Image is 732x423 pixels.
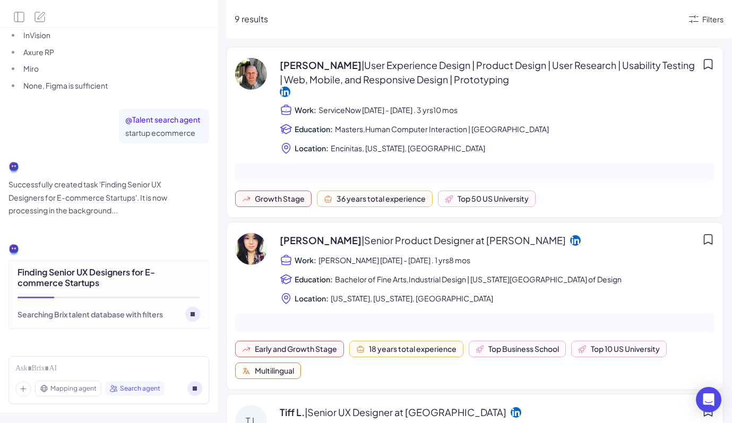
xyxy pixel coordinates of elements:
div: Growth Stage [255,193,305,204]
div: 36 years total experience [337,193,426,204]
span: Search agent [120,384,160,393]
span: ServiceNow [DATE] - [DATE] . 3 yrs10 mos [318,103,458,116]
p: startup ecommerce [125,126,203,140]
span: Education: [295,274,333,284]
img: Cary Evans [235,58,267,90]
li: None, Figma is sufficient [21,79,189,92]
span: Tiff L. [280,405,506,419]
img: Sarah Kim [235,233,267,265]
li: Miro [21,62,189,75]
span: Location: [295,293,329,304]
span: | Senior UX Designer at [GEOGRAPHIC_DATA] [305,406,506,418]
span: | User Experience Design | Product Design | User Research | Usability Testing | Web, Mobile, and ... [280,59,695,85]
div: Open Intercom Messenger [696,387,721,412]
span: [US_STATE], [US_STATE], [GEOGRAPHIC_DATA] [331,292,493,305]
div: Finding Senior UX Designers for E-commerce Startups [18,267,200,288]
span: Work: [295,105,316,115]
p: Successfully created task 'Finding Senior UX Designers for E-commerce Startups'. It is now proces... [8,178,189,217]
span: Work: [295,255,316,265]
div: 18 years total experience [369,343,457,355]
div: Filters [702,14,724,25]
span: 9 results [235,13,268,24]
span: [PERSON_NAME] [280,58,697,87]
span: Location: [295,143,329,153]
span: @ T alent search agent [125,114,203,125]
span: Bachelor of Fine Arts,Industrial Design | [US_STATE][GEOGRAPHIC_DATA] of Design [335,273,622,286]
span: [PERSON_NAME] [DATE] - [DATE] . 1 yrs8 mos [318,254,470,266]
div: Top Business School [488,343,559,355]
span: Masters,Human Computer Interaction | [GEOGRAPHIC_DATA] [335,123,549,135]
li: Axure RP [21,46,189,59]
button: Open Side Panel [13,11,25,23]
div: Multilingual [255,365,294,376]
span: | Senior Product Designer at [PERSON_NAME] [361,234,566,246]
li: InVision [21,29,189,42]
span: Education: [295,124,333,134]
span: [PERSON_NAME] [280,233,566,247]
div: Top 10 US University [591,343,660,355]
div: Searching Brix talent database with filters [18,309,163,320]
button: New Search [34,11,47,23]
span: Mapping agent [50,384,97,393]
div: Top 50 US University [458,193,529,204]
span: Encinitas, [US_STATE], [GEOGRAPHIC_DATA] [331,142,485,154]
div: Early and Growth Stage [255,343,337,355]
